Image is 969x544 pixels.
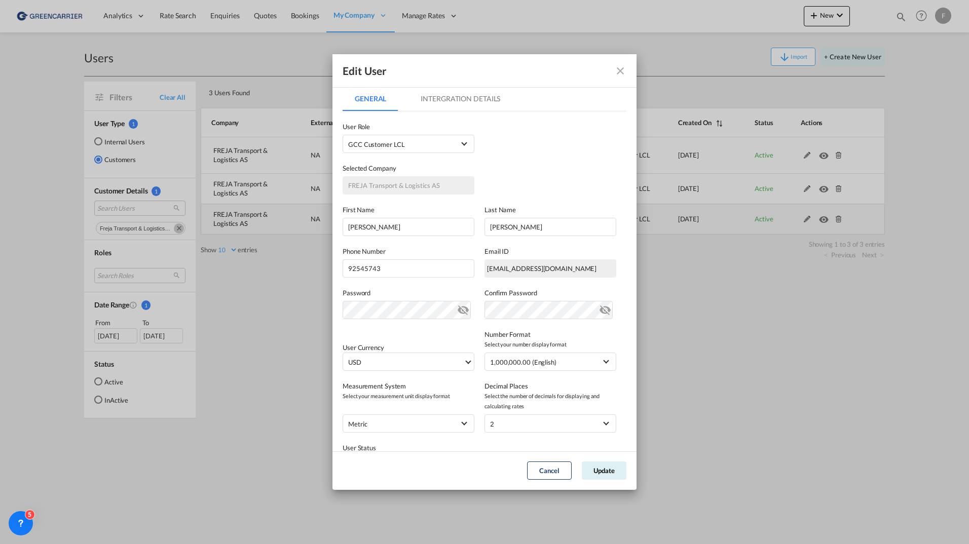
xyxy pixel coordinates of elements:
label: Number Format [485,329,616,339]
div: GCC Customer LCL [348,140,404,148]
label: Decimal Places [485,381,616,391]
label: Confirm Password [485,288,616,298]
md-select: Select Currency: $ USDUnited States Dollar [343,353,474,371]
input: Selected Company [343,176,474,195]
md-tab-item: Intergration Details [408,87,512,111]
div: 2 [490,420,494,428]
label: First Name [343,205,474,215]
span: Select your number display format [485,339,616,349]
label: Phone Number [343,246,474,256]
button: Update [582,461,626,480]
button: Cancel [527,461,572,480]
div: jfl@freja.com [485,259,616,278]
md-pagination-wrapper: Use the left and right arrow keys to navigate between tabs [343,87,523,111]
label: User Role [343,122,474,132]
label: User Currency [343,343,384,352]
input: 92545743 [343,259,474,278]
button: icon-close fg-AAA8AD [610,61,630,81]
label: Last Name [485,205,616,215]
div: User Status [343,443,485,453]
md-tab-item: General [343,87,398,111]
md-dialog: GeneralIntergration Details ... [332,54,637,489]
md-icon: icon-eye-off [599,302,611,314]
div: 1,000,000.00 (English) [490,358,556,366]
span: Select the number of decimals for displaying and calculating rates [485,391,616,411]
span: USD [348,357,464,367]
label: Measurement System [343,381,474,391]
div: Edit User [343,64,387,77]
label: Selected Company [343,163,474,173]
md-select: {{(ctrl.parent.createData.viewShipper && !ctrl.parent.createData.user_data.role_id) ? 'N/A' : 'Se... [343,135,474,153]
div: metric [348,420,367,428]
md-icon: icon-close fg-AAA8AD [614,65,626,77]
input: First name [343,218,474,236]
md-icon: icon-eye-off [457,302,469,314]
label: Password [343,288,474,298]
input: Last name [485,218,616,236]
span: Select your measurement unit display format [343,391,474,401]
label: Email ID [485,246,616,256]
